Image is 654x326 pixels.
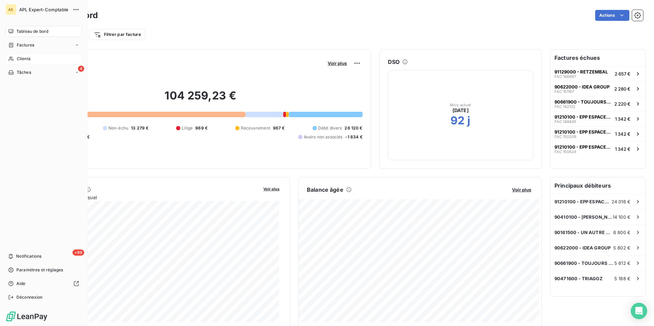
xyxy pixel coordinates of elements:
[613,245,630,250] span: 5 802 €
[16,28,48,35] span: Tableau de bord
[39,89,363,109] h2: 104 259,23 €
[613,230,630,235] span: 6 800 €
[263,187,279,191] span: Voir plus
[510,187,533,193] button: Voir plus
[554,199,612,204] span: 91210100 - EPP ESPACES PAYSAGES PROPRETE
[554,105,575,109] span: FAC 142132
[78,66,84,72] span: 4
[554,84,610,90] span: 90622000 - IDEA GROUP
[614,260,630,266] span: 5 612 €
[453,107,469,114] span: [DATE]
[615,131,630,137] span: 1 342 €
[595,10,629,21] button: Actions
[550,66,645,81] button: 91129000 - RETZEMBALFAC 1489972 657 €
[307,186,343,194] h6: Balance âgée
[16,267,63,273] span: Paramètres et réglages
[554,99,612,105] span: 90661900 - TOUJOURS BERNARD
[554,69,608,74] span: 91129000 - RETZEMBAL
[182,125,193,131] span: Litige
[614,276,630,281] span: 5 188 €
[467,114,470,127] h2: j
[550,177,645,194] h6: Principaux débiteurs
[550,50,645,66] h6: Factures échues
[550,141,645,156] button: 91210100 - EPP ESPACES PAYSAGES PROPRETEFAC 1506241 342 €
[19,7,68,12] span: APL Expert-Comptable
[318,125,342,131] span: Débit divers
[5,4,16,15] div: AE
[614,101,630,107] span: 2 220 €
[614,86,630,92] span: 2 280 €
[345,134,362,140] span: -1 834 €
[613,214,630,220] span: 14 100 €
[615,71,630,77] span: 2 657 €
[554,230,613,235] span: 90161500 - UN AUTRE MONDE
[273,125,285,131] span: 967 €
[261,186,282,192] button: Voir plus
[89,29,145,40] button: Filtrer par facture
[512,187,531,192] span: Voir plus
[554,114,612,120] span: 91210100 - EPP ESPACES PAYSAGES PROPRETE
[554,150,576,154] span: FAC 150624
[554,276,603,281] span: 90471600 - TRIAGOZ
[304,134,343,140] span: Avoirs non associés
[108,125,128,131] span: Non-échu
[241,125,270,131] span: Recouvrement
[326,60,349,66] button: Voir plus
[554,90,574,94] span: FAC 151197
[554,245,611,250] span: 90622000 - IDEA GROUP
[554,135,576,139] span: FAC 150209
[39,194,259,201] span: Chiffre d'affaires mensuel
[631,303,647,319] div: Open Intercom Messenger
[554,214,613,220] span: 90410100 - [PERSON_NAME] & [PERSON_NAME]
[550,126,645,141] button: 91210100 - EPP ESPACES PAYSAGES PROPRETEFAC 1502091 342 €
[195,125,208,131] span: 969 €
[16,281,26,287] span: Aide
[550,81,645,96] button: 90622000 - IDEA GROUPFAC 1511972 280 €
[554,129,612,135] span: 91210100 - EPP ESPACES PAYSAGES PROPRETE
[615,116,630,122] span: 1 342 €
[450,103,471,107] span: Mois actuel
[5,311,48,322] img: Logo LeanPay
[328,60,347,66] span: Voir plus
[388,58,400,66] h6: DSO
[554,74,576,79] span: FAC 148997
[16,294,43,300] span: Déconnexion
[615,146,630,152] span: 1 342 €
[554,260,614,266] span: 90661900 - TOUJOURS BERNARD
[17,56,30,62] span: Clients
[450,114,465,127] h2: 92
[344,125,362,131] span: 26 120 €
[550,111,645,126] button: 91210100 - EPP ESPACES PAYSAGES PROPRETEFAC 1498451 342 €
[17,42,34,48] span: Factures
[550,96,645,111] button: 90661900 - TOUJOURS BERNARDFAC 1421322 220 €
[612,199,630,204] span: 24 016 €
[554,120,576,124] span: FAC 149845
[16,253,41,259] span: Notifications
[73,249,84,256] span: +99
[5,278,82,289] a: Aide
[131,125,148,131] span: 13 279 €
[17,69,31,76] span: Tâches
[554,144,612,150] span: 91210100 - EPP ESPACES PAYSAGES PROPRETE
